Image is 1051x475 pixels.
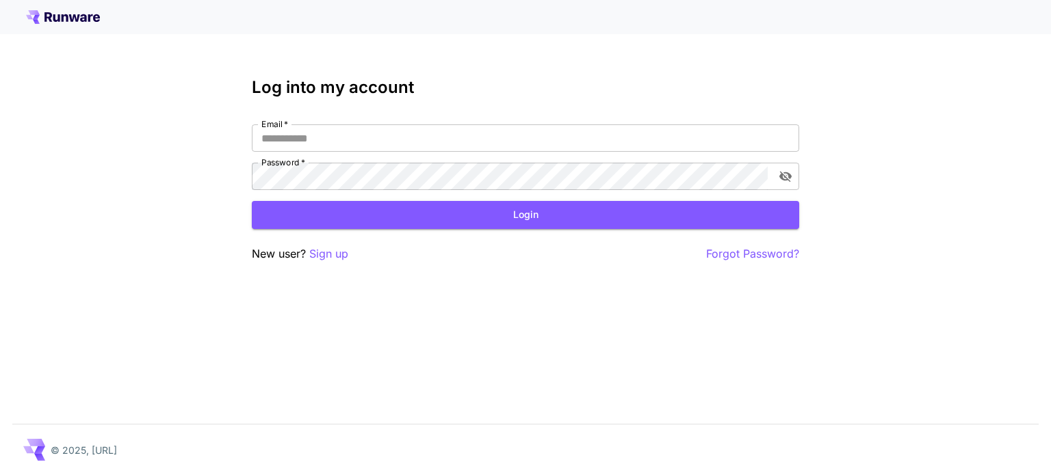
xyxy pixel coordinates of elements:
[252,245,348,262] p: New user?
[706,245,799,262] button: Forgot Password?
[309,245,348,262] button: Sign up
[261,118,288,130] label: Email
[261,157,305,168] label: Password
[773,164,798,189] button: toggle password visibility
[51,443,117,457] p: © 2025, [URL]
[252,201,799,229] button: Login
[252,78,799,97] h3: Log into my account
